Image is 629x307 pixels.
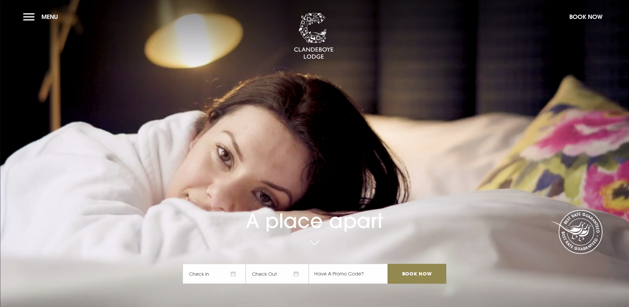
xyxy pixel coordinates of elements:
[388,264,446,284] input: Book Now
[246,264,309,284] span: Check Out
[294,13,334,59] img: Clandeboye Lodge
[183,190,446,233] h1: A place apart
[309,264,388,284] input: Have A Promo Code?
[183,264,246,284] span: Check In
[23,10,61,24] button: Menu
[566,10,606,24] button: Book Now
[41,13,58,21] span: Menu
